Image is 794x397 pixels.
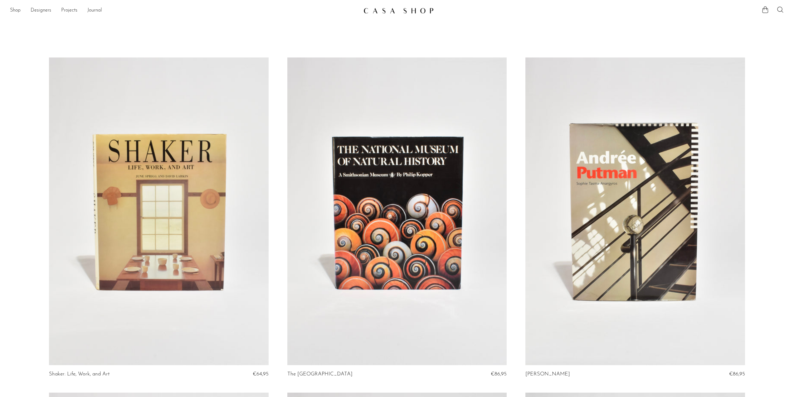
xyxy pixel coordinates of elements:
[49,371,110,377] a: Shaker: Life, Work, and Art
[10,5,358,16] ul: NEW HEADER MENU
[729,371,745,377] span: €86,95
[61,7,77,15] a: Projects
[87,7,102,15] a: Journal
[31,7,51,15] a: Designers
[287,371,353,377] a: The [GEOGRAPHIC_DATA]
[253,371,269,377] span: €64,95
[491,371,507,377] span: €86,95
[10,5,358,16] nav: Desktop navigation
[525,371,570,377] a: [PERSON_NAME]
[10,7,21,15] a: Shop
